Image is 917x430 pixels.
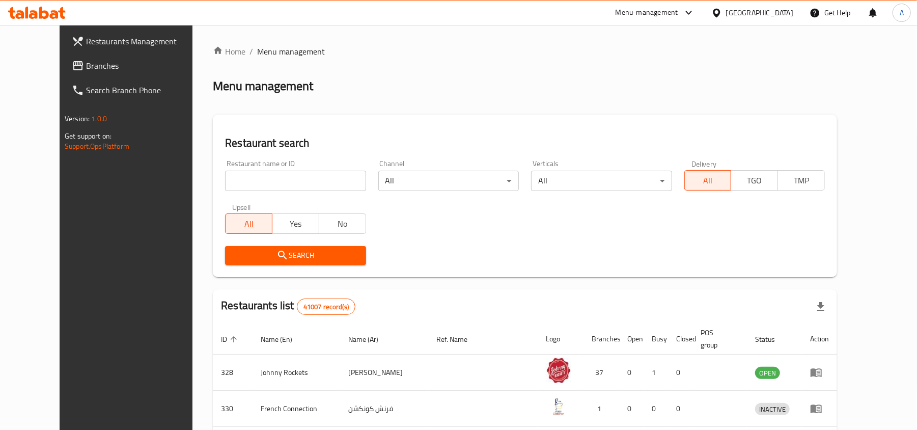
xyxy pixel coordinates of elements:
span: A [900,7,904,18]
td: 0 [619,355,644,391]
span: Get support on: [65,129,112,143]
label: Delivery [691,160,717,167]
div: Export file [809,294,833,319]
button: TGO [731,170,778,191]
a: Support.OpsPlatform [65,140,129,153]
button: All [684,170,732,191]
a: Search Branch Phone [64,78,213,102]
button: All [225,213,272,234]
span: TMP [782,173,821,188]
td: 0 [644,391,668,427]
button: No [319,213,366,234]
a: Branches [64,53,213,78]
label: Upsell [232,203,251,210]
td: 0 [668,391,692,427]
span: Search [233,249,357,262]
a: Restaurants Management [64,29,213,53]
span: No [323,217,362,231]
div: [GEOGRAPHIC_DATA] [726,7,793,18]
td: 330 [213,391,253,427]
span: All [230,217,268,231]
a: Home [213,45,245,58]
div: Total records count [297,299,355,315]
span: Search Branch Phone [86,84,205,96]
input: Search for restaurant name or ID.. [225,171,366,191]
td: French Connection [253,391,340,427]
li: / [249,45,253,58]
span: Ref. Name [437,333,481,345]
td: فرنش كونكشن [340,391,429,427]
span: 1.0.0 [91,112,107,125]
td: 37 [583,355,619,391]
button: Search [225,246,366,265]
td: [PERSON_NAME] [340,355,429,391]
span: Version: [65,112,90,125]
span: Menu management [257,45,325,58]
img: Johnny Rockets [546,358,571,383]
span: Restaurants Management [86,35,205,47]
td: 1 [583,391,619,427]
th: Open [619,324,644,355]
td: 328 [213,355,253,391]
button: Yes [272,213,319,234]
span: TGO [735,173,774,188]
h2: Restaurants list [221,298,355,315]
span: Branches [86,60,205,72]
span: Name (En) [261,333,305,345]
span: All [689,173,728,188]
h2: Restaurant search [225,136,825,151]
span: INACTIVE [755,404,790,415]
td: Johnny Rockets [253,355,340,391]
nav: breadcrumb [213,45,837,58]
th: Closed [668,324,692,355]
td: 0 [619,391,644,427]
td: 1 [644,355,668,391]
th: Branches [583,324,619,355]
img: French Connection [546,394,571,419]
td: 0 [668,355,692,391]
button: TMP [777,170,825,191]
th: Logo [538,324,583,355]
div: Menu-management [616,7,678,19]
span: ID [221,333,240,345]
div: All [378,171,519,191]
div: Menu [810,366,829,379]
div: All [531,171,672,191]
th: Busy [644,324,668,355]
span: Name (Ar) [348,333,392,345]
span: OPEN [755,367,780,379]
span: POS group [701,327,735,351]
span: 41007 record(s) [297,302,355,312]
th: Action [802,324,837,355]
span: Status [755,333,788,345]
h2: Menu management [213,78,313,94]
span: Yes [276,217,315,231]
div: Menu [810,402,829,415]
